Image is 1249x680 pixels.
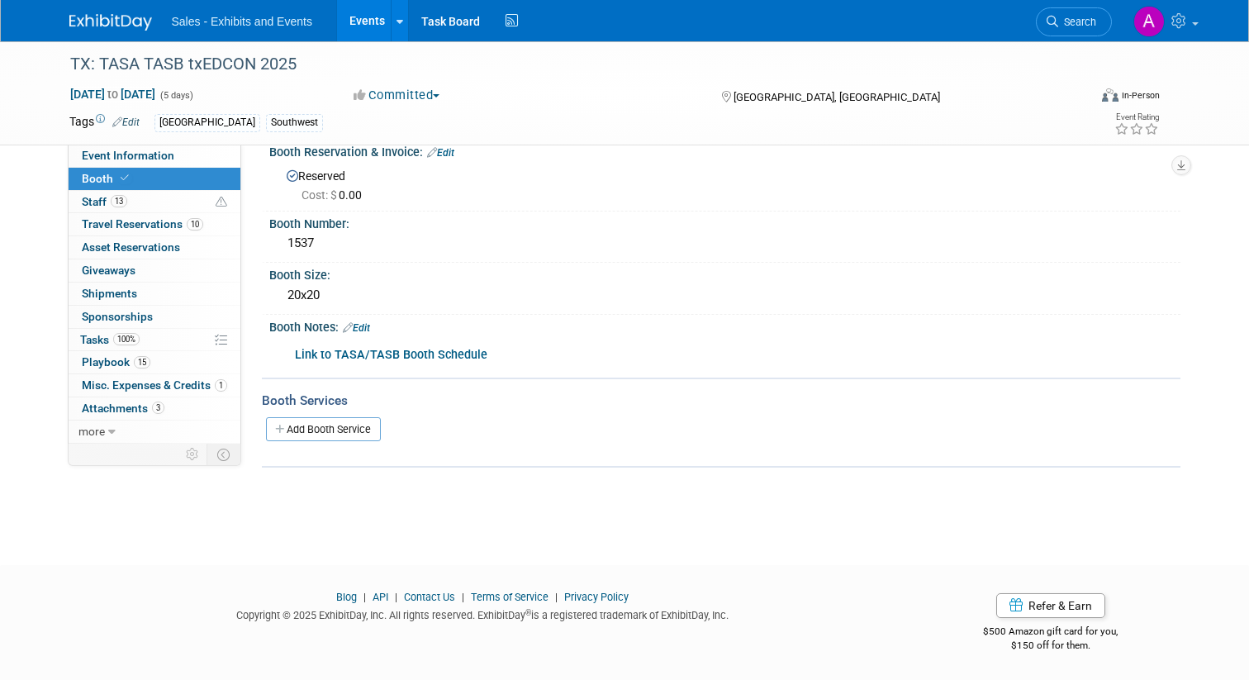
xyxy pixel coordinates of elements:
span: Playbook [82,355,150,369]
span: 1 [215,379,227,392]
div: 20x20 [282,283,1168,308]
span: [DATE] [DATE] [69,87,156,102]
span: Sales - Exhibits and Events [172,15,312,28]
span: Event Information [82,149,174,162]
a: Refer & Earn [996,593,1105,618]
span: | [551,591,562,603]
span: Booth [82,172,132,185]
a: Sponsorships [69,306,240,328]
div: $150 off for them. [921,639,1180,653]
div: TX: TASA TASB txEDCON 2025 [64,50,1067,79]
a: Terms of Service [471,591,549,603]
span: 3 [152,402,164,414]
a: Giveaways [69,259,240,282]
a: Event Information [69,145,240,167]
span: Asset Reservations [82,240,180,254]
span: Sponsorships [82,310,153,323]
div: 1537 [282,231,1168,256]
div: Booth Number: [269,212,1180,232]
a: Privacy Policy [564,591,629,603]
span: Potential Scheduling Conflict -- at least one attendee is tagged in another overlapping event. [216,195,227,210]
span: | [359,591,370,603]
div: Booth Services [262,392,1180,410]
span: Cost: $ [302,188,339,202]
span: Search [1058,16,1096,28]
span: | [391,591,401,603]
span: 13 [111,195,127,207]
div: Booth Notes: [269,315,1180,336]
i: Booth reservation complete [121,174,129,183]
a: Search [1036,7,1112,36]
a: Tasks100% [69,329,240,351]
span: Attachments [82,402,164,415]
a: Playbook15 [69,351,240,373]
div: In-Person [1121,89,1160,102]
a: API [373,591,388,603]
span: Misc. Expenses & Credits [82,378,227,392]
span: Shipments [82,287,137,300]
a: more [69,421,240,443]
a: Edit [112,117,140,128]
div: Copyright © 2025 ExhibitDay, Inc. All rights reserved. ExhibitDay is a registered trademark of Ex... [69,604,896,623]
div: Booth Reservation & Invoice: [269,140,1180,161]
a: Add Booth Service [266,417,381,441]
a: Link to TASA/TASB Booth Schedule [295,348,487,362]
span: (5 days) [159,90,193,101]
a: Contact Us [404,591,455,603]
a: Booth [69,168,240,190]
div: Reserved [282,164,1168,203]
a: Blog [336,591,357,603]
img: Format-Inperson.png [1102,88,1118,102]
span: Tasks [80,333,140,346]
div: $500 Amazon gift card for you, [921,614,1180,652]
img: ExhibitDay [69,14,152,31]
span: 0.00 [302,188,368,202]
a: Edit [427,147,454,159]
td: Tags [69,113,140,132]
sup: ® [525,608,531,617]
div: Event Format [999,86,1160,111]
div: Southwest [266,114,323,131]
a: Travel Reservations10 [69,213,240,235]
span: 10 [187,218,203,231]
a: Staff13 [69,191,240,213]
td: Personalize Event Tab Strip [178,444,207,465]
span: 15 [134,356,150,369]
span: Travel Reservations [82,217,203,231]
span: Giveaways [82,264,135,277]
span: | [458,591,468,603]
span: more [78,425,105,438]
a: Shipments [69,283,240,305]
a: Attachments3 [69,397,240,420]
span: [GEOGRAPHIC_DATA], [GEOGRAPHIC_DATA] [734,91,940,103]
a: Asset Reservations [69,236,240,259]
a: Edit [343,322,370,334]
img: Ale Gonzalez [1133,6,1165,37]
div: Booth Size: [269,263,1180,283]
div: Event Rating [1114,113,1159,121]
a: Misc. Expenses & Credits1 [69,374,240,397]
div: [GEOGRAPHIC_DATA] [154,114,260,131]
span: to [105,88,121,101]
button: Committed [348,87,446,104]
span: 100% [113,333,140,345]
td: Toggle Event Tabs [207,444,240,465]
span: Staff [82,195,127,208]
